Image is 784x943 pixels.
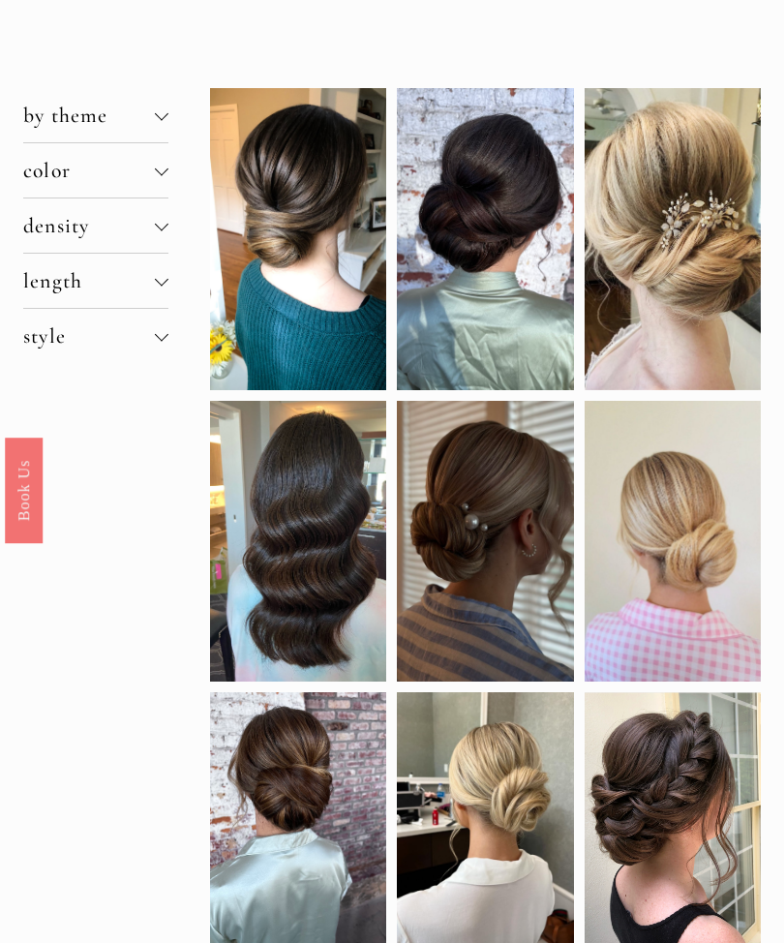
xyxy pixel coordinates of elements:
span: style [23,323,155,349]
a: Book Us [5,438,43,543]
button: color [23,143,168,198]
span: color [23,158,155,183]
span: by theme [23,103,155,128]
button: style [23,309,168,363]
button: by theme [23,88,168,142]
span: density [23,213,155,238]
button: density [23,198,168,253]
button: length [23,254,168,308]
span: length [23,268,155,293]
